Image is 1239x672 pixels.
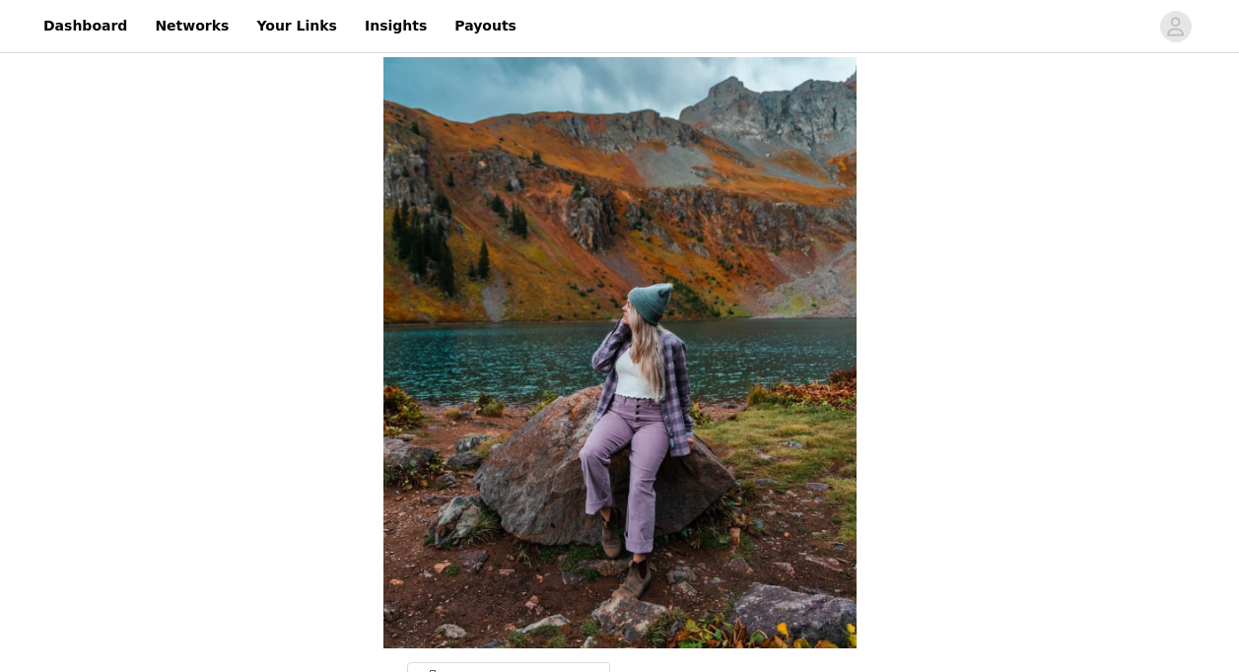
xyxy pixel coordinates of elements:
img: campaign image [383,57,857,648]
a: Your Links [244,4,349,48]
a: Payouts [443,4,528,48]
div: avatar [1166,11,1185,42]
a: Insights [353,4,439,48]
a: Networks [143,4,241,48]
a: Dashboard [32,4,139,48]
